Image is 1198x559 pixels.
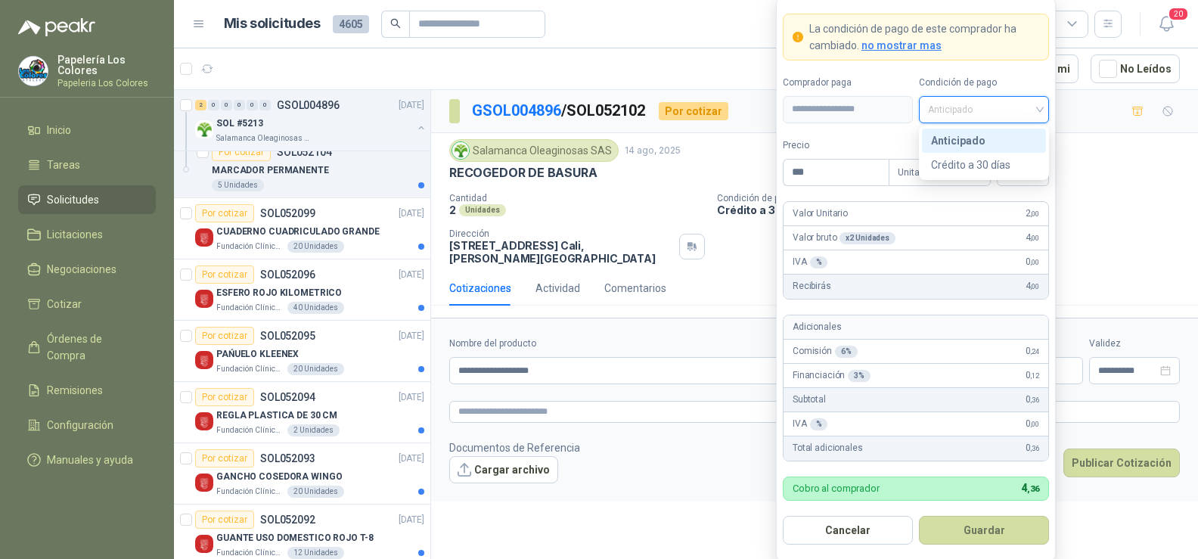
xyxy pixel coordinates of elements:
span: ,36 [1030,396,1039,404]
div: 20 Unidades [287,241,344,253]
span: Anticipado [928,98,1040,121]
div: Comentarios [604,280,666,297]
p: CUADERNO CUADRICULADO GRANDE [216,225,380,239]
img: Company Logo [195,474,213,492]
p: Comisión [793,344,858,359]
a: Por cotizarSOL052104MARCADOR PERMANENTE5 Unidades [174,137,430,198]
p: [DATE] [399,268,424,282]
p: SOL052092 [260,514,315,525]
div: 0 [247,100,258,110]
p: IVA [793,255,827,269]
div: x 2 Unidades [840,232,895,244]
span: 4 [1026,231,1039,245]
p: [DATE] [399,452,424,466]
div: Por cotizar [195,266,254,284]
div: 2 [195,100,206,110]
img: Company Logo [195,120,213,138]
div: Anticipado [931,132,1037,149]
span: 2 [1026,207,1039,221]
img: Company Logo [452,142,469,159]
span: Licitaciones [47,226,103,243]
p: GANCHO COSEDORA WINGO [216,470,342,484]
img: Company Logo [195,351,213,369]
span: Solicitudes [47,191,99,208]
p: IVA [793,417,827,431]
p: Recibirás [793,279,831,293]
p: SOL052099 [260,208,315,219]
p: Cobro al comprador [793,483,880,493]
p: Valor bruto [793,231,895,245]
div: 2 Unidades [287,424,340,436]
div: 3 % [848,370,871,382]
span: 0 [1026,393,1039,407]
p: Total adicionales [793,441,863,455]
div: Actividad [535,280,580,297]
span: 0 [1026,255,1039,269]
p: [DATE] [399,98,424,113]
div: Unidades [459,204,506,216]
span: Manuales y ayuda [47,452,133,468]
p: Valor Unitario [793,207,848,221]
div: 20 Unidades [287,486,344,498]
p: SOL052094 [260,392,315,402]
div: 40 Unidades [287,302,344,314]
button: Cancelar [783,516,913,545]
div: Por cotizar [212,143,271,161]
a: Solicitudes [18,185,156,214]
span: Negociaciones [47,261,116,278]
p: Crédito a 30 días [717,203,1192,216]
label: Condición de pago [919,76,1049,90]
a: 2 0 0 0 0 0 GSOL004896[DATE] Company LogoSOL #5213Salamanca Oleaginosas SAS [195,96,427,144]
div: 0 [208,100,219,110]
div: Anticipado [922,129,1046,153]
div: Por cotizar [195,511,254,529]
img: Company Logo [195,412,213,430]
div: 0 [259,100,271,110]
a: Licitaciones [18,220,156,249]
p: SOL052093 [260,453,315,464]
p: Fundación Clínica Shaio [216,486,284,498]
span: ,00 [1030,258,1039,266]
div: Por cotizar [195,204,254,222]
span: Órdenes de Compra [47,331,141,364]
img: Company Logo [19,57,48,85]
p: [DATE] [399,513,424,527]
label: Validez [1089,337,1180,351]
p: GUANTE USO DOMESTICO ROJO T-8 [216,531,374,545]
span: Inicio [47,122,71,138]
span: Unitario [898,161,982,184]
p: Documentos de Referencia [449,439,580,456]
p: MARCADOR PERMANENTE [212,163,329,178]
span: Configuración [47,417,113,433]
span: 0 [1026,368,1039,383]
p: SOL052095 [260,331,315,341]
span: 0 [1026,344,1039,359]
a: Configuración [18,411,156,439]
div: 20 Unidades [287,363,344,375]
p: La condición de pago de este comprador ha cambiado. [809,20,1039,54]
div: 12 Unidades [287,547,344,559]
a: Manuales y ayuda [18,446,156,474]
p: ESFERO ROJO KILOMETRICO [216,286,342,300]
a: Por cotizarSOL052099[DATE] Company LogoCUADERNO CUADRICULADO GRANDEFundación Clínica Shaio20 Unid... [174,198,430,259]
label: Precio [783,138,889,153]
div: 0 [221,100,232,110]
p: Fundación Clínica Shaio [216,424,284,436]
span: search [390,18,401,29]
p: Cantidad [449,193,705,203]
p: Papelería Los Colores [57,54,156,76]
div: Por cotizar [195,388,254,406]
div: 0 [234,100,245,110]
span: 0 [1026,417,1039,431]
a: GSOL004896 [472,101,561,120]
button: Guardar [919,516,1049,545]
a: Negociaciones [18,255,156,284]
p: [STREET_ADDRESS] Cali , [PERSON_NAME][GEOGRAPHIC_DATA] [449,239,673,265]
span: 4 [1022,482,1039,494]
p: / SOL052102 [472,99,647,123]
span: Tareas [47,157,80,173]
p: Fundación Clínica Shaio [216,547,284,559]
a: Cotizar [18,290,156,318]
span: no mostrar mas [861,39,942,51]
button: No Leídos [1091,54,1180,83]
